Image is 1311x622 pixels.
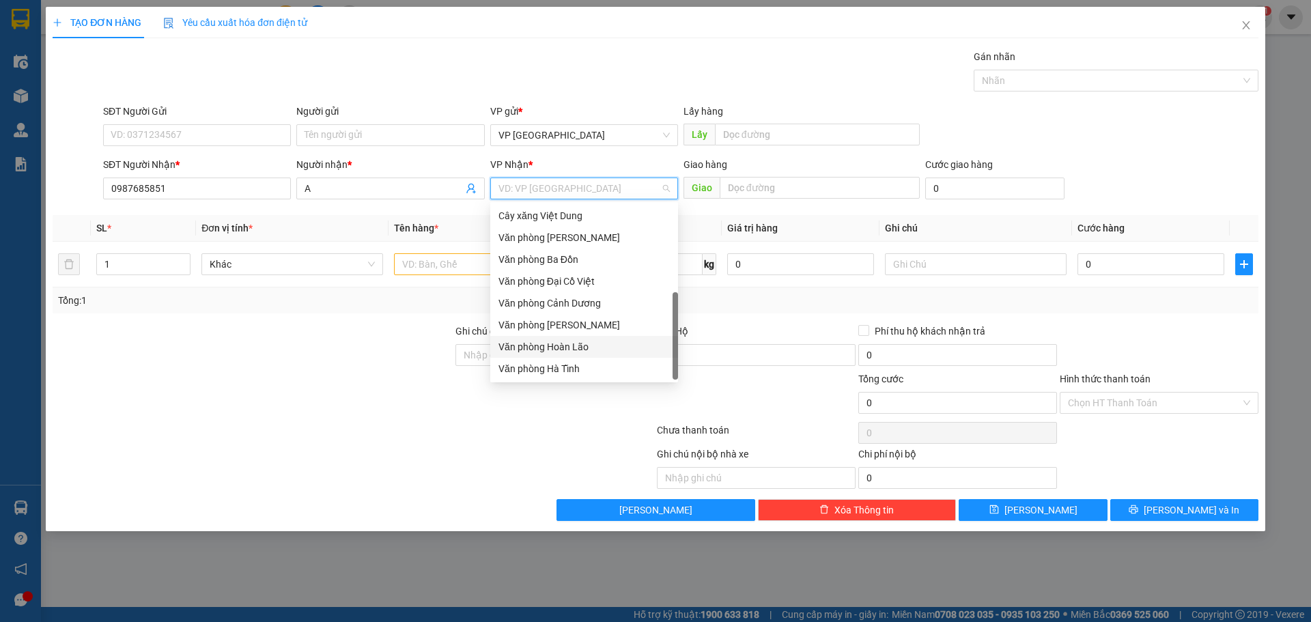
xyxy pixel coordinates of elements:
[490,104,678,119] div: VP gửi
[657,447,856,467] div: Ghi chú nội bộ nhà xe
[720,177,920,199] input: Dọc đường
[683,106,723,117] span: Lấy hàng
[834,503,894,518] span: Xóa Thông tin
[858,447,1057,467] div: Chi phí nội bộ
[455,344,654,366] input: Ghi chú đơn hàng
[490,270,678,292] div: Văn phòng Đại Cồ Việt
[885,253,1067,275] input: Ghi Chú
[296,104,484,119] div: Người gửi
[655,423,857,447] div: Chưa thanh toán
[498,230,670,245] div: Văn phòng [PERSON_NAME]
[490,227,678,249] div: Văn phòng Lệ Thủy
[556,499,755,521] button: [PERSON_NAME]
[715,124,920,145] input: Dọc đường
[210,254,375,274] span: Khác
[96,223,107,234] span: SL
[1129,505,1138,515] span: printer
[498,317,670,333] div: Văn phòng [PERSON_NAME]
[1144,503,1239,518] span: [PERSON_NAME] và In
[58,293,506,308] div: Tổng: 1
[498,361,670,376] div: Văn phòng Hà Tĩnh
[498,339,670,354] div: Văn phòng Hoàn Lão
[103,157,291,172] div: SĐT Người Nhận
[1060,373,1151,384] label: Hình thức thanh toán
[1236,259,1252,270] span: plus
[53,18,62,27] span: plus
[455,326,531,337] label: Ghi chú đơn hàng
[989,505,999,515] span: save
[879,215,1072,242] th: Ghi chú
[490,314,678,336] div: Văn phòng Lý Hòa
[758,499,957,521] button: deleteXóa Thông tin
[201,223,253,234] span: Đơn vị tính
[974,51,1015,62] label: Gán nhãn
[498,274,670,289] div: Văn phòng Đại Cồ Việt
[727,253,874,275] input: 0
[498,252,670,267] div: Văn phòng Ba Đồn
[394,253,576,275] input: VD: Bàn, Ghế
[1077,223,1125,234] span: Cước hàng
[858,373,903,384] span: Tổng cước
[163,17,307,28] span: Yêu cầu xuất hóa đơn điện tử
[657,467,856,489] input: Nhập ghi chú
[703,253,716,275] span: kg
[683,159,727,170] span: Giao hàng
[296,157,484,172] div: Người nhận
[1227,7,1265,45] button: Close
[727,223,778,234] span: Giá trị hàng
[498,208,670,223] div: Cây xăng Việt Dung
[925,178,1065,199] input: Cước giao hàng
[1235,253,1253,275] button: plus
[683,177,720,199] span: Giao
[490,358,678,380] div: Văn phòng Hà Tĩnh
[466,183,477,194] span: user-add
[58,253,80,275] button: delete
[103,104,291,119] div: SĐT Người Gửi
[619,503,692,518] span: [PERSON_NAME]
[657,326,688,337] span: Thu Hộ
[490,292,678,314] div: Văn phòng Cảnh Dương
[819,505,829,515] span: delete
[498,296,670,311] div: Văn phòng Cảnh Dương
[394,223,438,234] span: Tên hàng
[163,18,174,29] img: icon
[1110,499,1258,521] button: printer[PERSON_NAME] và In
[490,159,528,170] span: VP Nhận
[1241,20,1252,31] span: close
[490,249,678,270] div: Văn phòng Ba Đồn
[490,336,678,358] div: Văn phòng Hoàn Lão
[53,17,141,28] span: TẠO ĐƠN HÀNG
[959,499,1107,521] button: save[PERSON_NAME]
[1004,503,1077,518] span: [PERSON_NAME]
[869,324,991,339] span: Phí thu hộ khách nhận trả
[925,159,993,170] label: Cước giao hàng
[490,205,678,227] div: Cây xăng Việt Dung
[683,124,715,145] span: Lấy
[498,125,670,145] span: VP Mỹ Đình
